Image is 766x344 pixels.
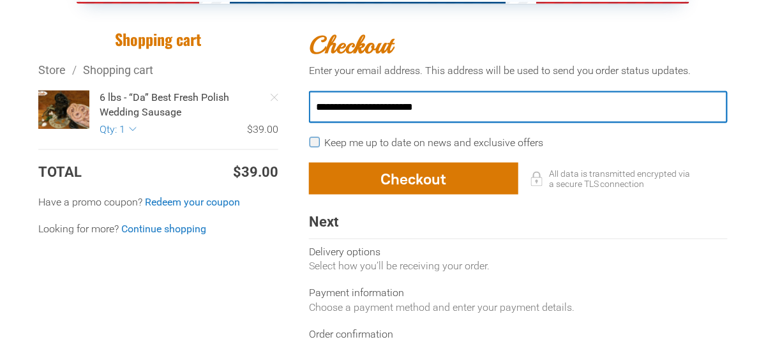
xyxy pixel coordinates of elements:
[309,260,728,274] div: Select how you’ll be receiving your order.
[137,123,278,137] div: $39.00
[38,223,278,237] div: Looking for more?
[309,214,728,239] div: Next
[309,328,728,342] div: Order confirmation
[309,29,728,61] h2: Checkout
[309,301,728,315] div: Choose a payment method and enter your payment details.
[518,163,728,195] div: All data is transmitted encrypted via a secure TLS connection
[38,195,278,209] label: Have a promo coupon?
[121,223,206,237] a: Continue shopping
[66,63,83,77] span: /
[38,163,144,183] td: Total
[100,91,278,119] a: 6 lbs - “Da” Best Fresh Polish Wedding Sausage
[309,91,728,123] input: Your email address
[324,137,543,149] label: Keep me up to date on news and exclusive offers
[262,85,287,110] a: Remove Item
[38,29,278,49] h1: Shopping cart
[233,163,278,183] span: $39.00
[309,64,728,78] div: Enter your email address. This address will be used to send you order status updates.
[309,287,728,301] div: Payment information
[309,246,728,260] div: Delivery options
[309,163,518,195] button: Checkout
[145,195,240,209] a: Redeem your coupon
[38,63,66,77] a: Store
[83,63,153,77] a: Shopping cart
[38,62,278,78] div: Breadcrumbs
